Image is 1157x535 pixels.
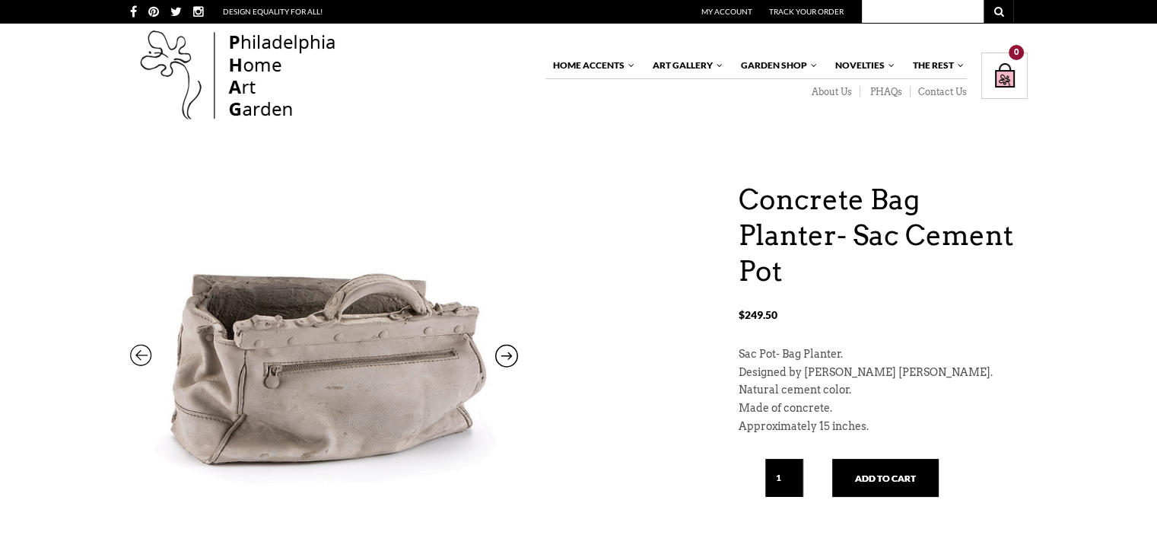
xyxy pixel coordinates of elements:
a: Art Gallery [645,53,724,78]
a: The Rest [905,53,965,78]
div: 0 [1009,45,1024,60]
p: Sac Pot- Bag Planter. [739,346,1028,364]
a: Novelties [828,53,896,78]
a: Contact Us [911,86,967,98]
a: About Us [802,86,860,98]
a: Garden Shop [733,53,818,78]
p: Natural cement color. [739,381,1028,400]
p: Made of concrete. [739,400,1028,418]
bdi: 249.50 [739,308,777,321]
span: $ [739,308,745,321]
a: PHAQs [860,86,911,98]
a: Home Accents [545,53,636,78]
button: Add to cart [832,459,939,497]
a: Track Your Order [769,7,844,16]
input: Qty [765,459,803,497]
a: My Account [701,7,752,16]
p: Designed by [PERSON_NAME] [PERSON_NAME]. [739,364,1028,382]
p: Approximately 15 inches. [739,418,1028,436]
h1: Concrete Bag Planter- Sac Cement Pot [739,182,1028,288]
